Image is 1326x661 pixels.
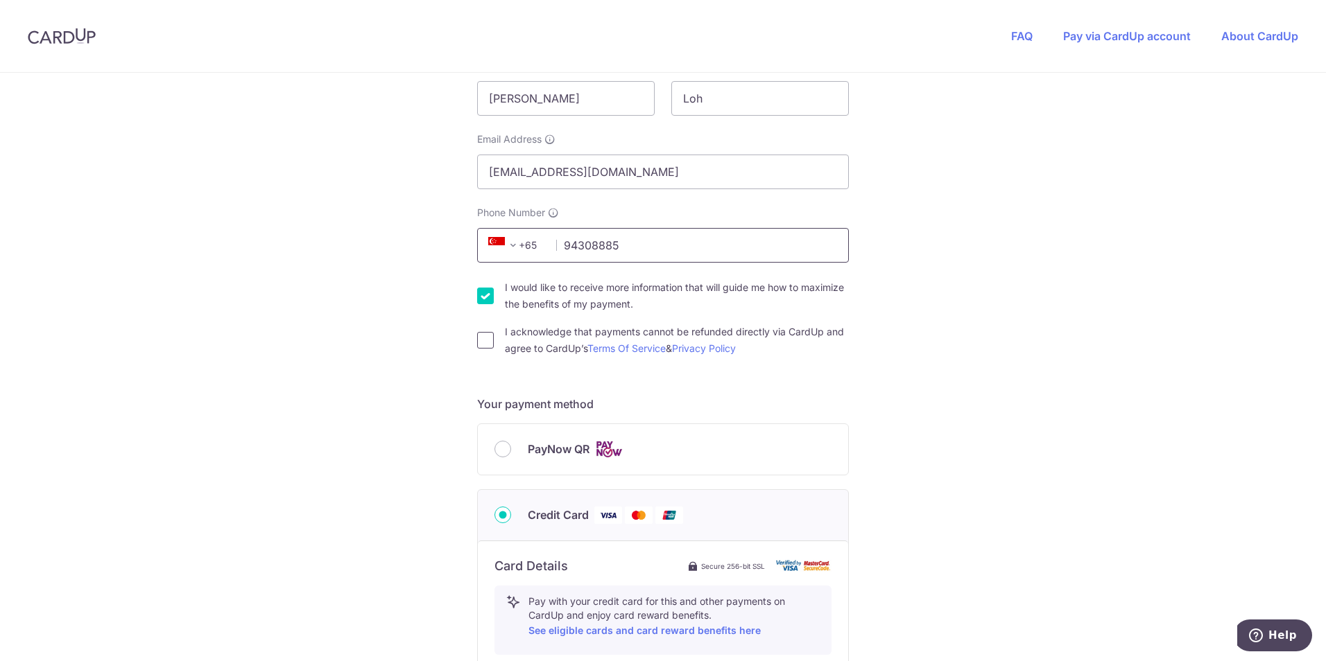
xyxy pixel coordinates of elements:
input: Email address [477,155,849,189]
iframe: Opens a widget where you can find more information [1237,619,1312,654]
a: Pay via CardUp account [1063,29,1191,43]
h5: Your payment method [477,396,849,412]
input: Last name [671,81,849,116]
span: +65 [488,237,522,254]
img: Union Pay [655,506,683,524]
img: CardUp [28,28,96,44]
input: First name [477,81,655,116]
span: Credit Card [528,506,589,523]
img: Mastercard [625,506,653,524]
div: Credit Card Visa Mastercard Union Pay [494,506,832,524]
img: Visa [594,506,622,524]
span: Phone Number [477,206,545,220]
span: +65 [484,237,546,254]
img: Cards logo [595,441,623,458]
p: Pay with your credit card for this and other payments on CardUp and enjoy card reward benefits. [528,594,820,639]
a: Terms Of Service [587,342,666,354]
a: About CardUp [1221,29,1298,43]
h6: Card Details [494,558,568,574]
span: PayNow QR [528,441,589,457]
a: See eligible cards and card reward benefits here [528,624,761,636]
img: card secure [776,560,832,572]
label: I would like to receive more information that will guide me how to maximize the benefits of my pa... [505,279,849,312]
a: Privacy Policy [672,342,736,354]
span: Secure 256-bit SSL [701,561,765,572]
div: PayNow QR Cards logo [494,441,832,458]
span: Email Address [477,132,542,146]
label: I acknowledge that payments cannot be refunded directly via CardUp and agree to CardUp’s & [505,324,849,357]
a: FAQ [1011,29,1033,43]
